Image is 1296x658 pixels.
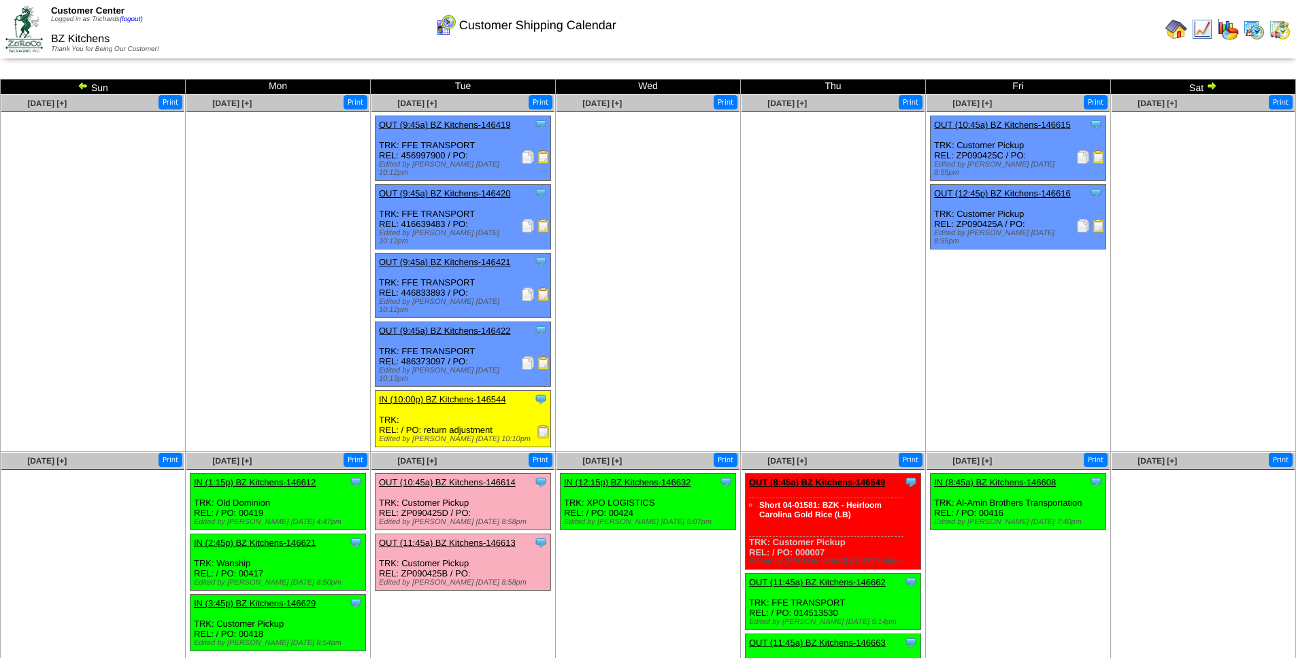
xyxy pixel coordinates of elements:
[534,118,548,131] img: Tooltip
[435,14,456,36] img: calendarcustomer.gif
[1191,18,1213,40] img: line_graph.gif
[1206,80,1217,91] img: arrowright.gif
[344,453,367,467] button: Print
[749,577,886,587] a: OUT (11:45a) BZ Kitchens-146662
[190,534,366,591] div: TRK: Wanship REL: / PO: 00417
[1089,186,1103,200] img: Tooltip
[714,95,737,109] button: Print
[194,477,316,487] a: IN (1:15p) BZ Kitchens-146612
[194,639,365,647] div: Edited by [PERSON_NAME] [DATE] 8:54pm
[1137,456,1177,466] a: [DATE] [+]
[534,324,548,337] img: Tooltip
[1089,118,1103,131] img: Tooltip
[344,95,367,109] button: Print
[1217,18,1239,40] img: graph.gif
[564,477,691,487] a: IN (12:15p) BZ Kitchens-146632
[349,475,363,489] img: Tooltip
[190,474,366,530] div: TRK: Old Dominion REL: / PO: 00419
[379,188,510,198] a: OUT (9:45a) BZ Kitchens-146420
[379,538,516,548] a: OUT (11:45a) BZ Kitchens-146613
[1269,18,1291,40] img: calendarinout.gif
[934,160,1106,177] div: Edited by [PERSON_NAME] [DATE] 8:55pm
[749,618,920,626] div: Edited by [PERSON_NAME] [DATE] 5:14pm
[190,595,366,651] div: TRK: Customer Pickup REL: / PO: 00418
[934,518,1106,526] div: Edited by [PERSON_NAME] [DATE] 7:40pm
[379,366,550,383] div: Edited by [PERSON_NAME] [DATE] 10:13pm
[934,229,1106,245] div: Edited by [PERSON_NAME] [DATE] 8:55pm
[904,575,918,589] img: Tooltip
[767,456,807,466] a: [DATE] [+]
[349,536,363,549] img: Tooltip
[952,99,992,108] a: [DATE] [+]
[534,536,548,549] img: Tooltip
[379,435,550,443] div: Edited by [PERSON_NAME] [DATE] 10:10pm
[537,356,550,370] img: Bill of Lading
[934,477,1056,487] a: IN (8:45a) BZ Kitchens-146608
[537,150,550,164] img: Bill of Lading
[759,500,882,519] a: Short 04-01581: BZK - Heirloom Carolina Gold Rice (LB)
[582,99,622,108] a: [DATE] [+]
[159,95,182,109] button: Print
[1165,18,1187,40] img: home.gif
[1269,453,1293,467] button: Print
[534,475,548,489] img: Tooltip
[537,219,550,232] img: Bill of Lading
[904,636,918,649] img: Tooltip
[349,596,363,610] img: Tooltip
[931,116,1106,181] div: TRK: Customer Pickup REL: ZP090425C / PO:
[1137,99,1177,108] a: [DATE] [+]
[397,456,437,466] a: [DATE] [+]
[1092,150,1106,164] img: Bill of Lading
[397,99,437,108] span: [DATE] [+]
[952,456,992,466] a: [DATE] [+]
[749,638,886,648] a: OUT (11:45a) BZ Kitchens-146663
[1084,453,1108,467] button: Print
[194,518,365,526] div: Edited by [PERSON_NAME] [DATE] 4:47pm
[521,219,535,232] img: Packing Slip
[521,288,535,301] img: Packing Slip
[1084,95,1108,109] button: Print
[379,394,505,404] a: IN (10:00p) BZ Kitchens-146544
[534,255,548,269] img: Tooltip
[529,95,552,109] button: Print
[379,578,550,587] div: Edited by [PERSON_NAME] [DATE] 8:58pm
[27,99,67,108] span: [DATE] [+]
[1076,219,1090,232] img: Packing Slip
[1076,150,1090,164] img: Packing Slip
[741,80,926,94] td: Thu
[719,475,733,489] img: Tooltip
[714,453,737,467] button: Print
[379,477,516,487] a: OUT (10:45a) BZ Kitchens-146614
[899,95,923,109] button: Print
[931,185,1106,249] div: TRK: Customer Pickup REL: ZP090425A / PO:
[194,598,316,608] a: IN (3:45p) BZ Kitchens-146629
[379,518,550,526] div: Edited by [PERSON_NAME] [DATE] 8:58pm
[194,578,365,587] div: Edited by [PERSON_NAME] [DATE] 8:50pm
[746,474,921,570] div: TRK: Customer Pickup REL: / PO: 000007
[564,518,735,526] div: Edited by [PERSON_NAME] [DATE] 5:07pm
[1269,95,1293,109] button: Print
[51,16,143,23] span: Logged in as Trichards
[934,188,1071,198] a: OUT (12:45p) BZ Kitchens-146616
[376,254,551,318] div: TRK: FFE TRANSPORT REL: 446833893 / PO:
[51,5,124,16] span: Customer Center
[379,298,550,314] div: Edited by [PERSON_NAME] [DATE] 10:12pm
[561,474,736,530] div: TRK: XPO LOGISTICS REL: / PO: 00424
[379,160,550,177] div: Edited by [PERSON_NAME] [DATE] 10:12pm
[194,538,316,548] a: IN (2:45p) BZ Kitchens-146621
[1,80,186,94] td: Sun
[376,185,551,249] div: TRK: FFE TRANSPORT REL: 416639483 / PO:
[534,392,548,406] img: Tooltip
[27,456,67,466] span: [DATE] [+]
[51,46,159,53] span: Thank You for Being Our Customer!
[376,322,551,387] div: TRK: FFE TRANSPORT REL: 486373097 / PO:
[459,18,616,33] span: Customer Shipping Calendar
[904,475,918,489] img: Tooltip
[537,425,550,438] img: Receiving Document
[371,80,556,94] td: Tue
[379,229,550,245] div: Edited by [PERSON_NAME] [DATE] 10:12pm
[1092,219,1106,232] img: Bill of Lading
